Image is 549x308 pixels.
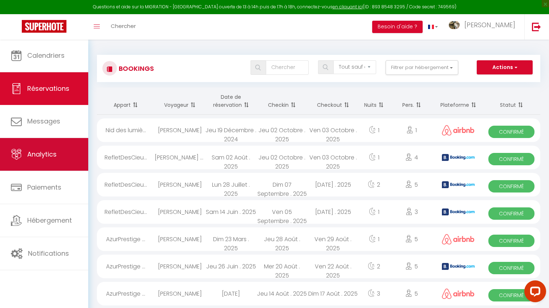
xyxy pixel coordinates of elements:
[27,117,60,126] span: Messages
[22,20,66,33] img: Super Booking
[434,88,483,115] th: Sort by channel
[386,60,458,75] button: Filtrer par hébergement
[477,60,533,75] button: Actions
[155,88,206,115] th: Sort by guest
[372,21,423,33] button: Besoin d'aide ?
[28,249,69,258] span: Notifications
[308,88,358,115] th: Sort by checkout
[266,60,309,75] input: Chercher
[27,51,65,60] span: Calendriers
[333,4,363,10] a: en cliquant ici
[111,22,136,30] span: Chercher
[257,88,308,115] th: Sort by checkin
[97,88,155,115] th: Sort by rentals
[27,150,57,159] span: Analytics
[358,88,389,115] th: Sort by nights
[105,14,141,40] a: Chercher
[532,22,541,31] img: logout
[27,84,69,93] span: Réservations
[390,88,434,115] th: Sort by people
[443,14,524,40] a: ... [PERSON_NAME]
[449,21,460,29] img: ...
[483,88,540,115] th: Sort by status
[206,88,256,115] th: Sort by booking date
[464,20,515,29] span: [PERSON_NAME]
[117,60,154,77] h3: Bookings
[518,277,549,308] iframe: LiveChat chat widget
[27,216,72,225] span: Hébergement
[27,183,61,192] span: Paiements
